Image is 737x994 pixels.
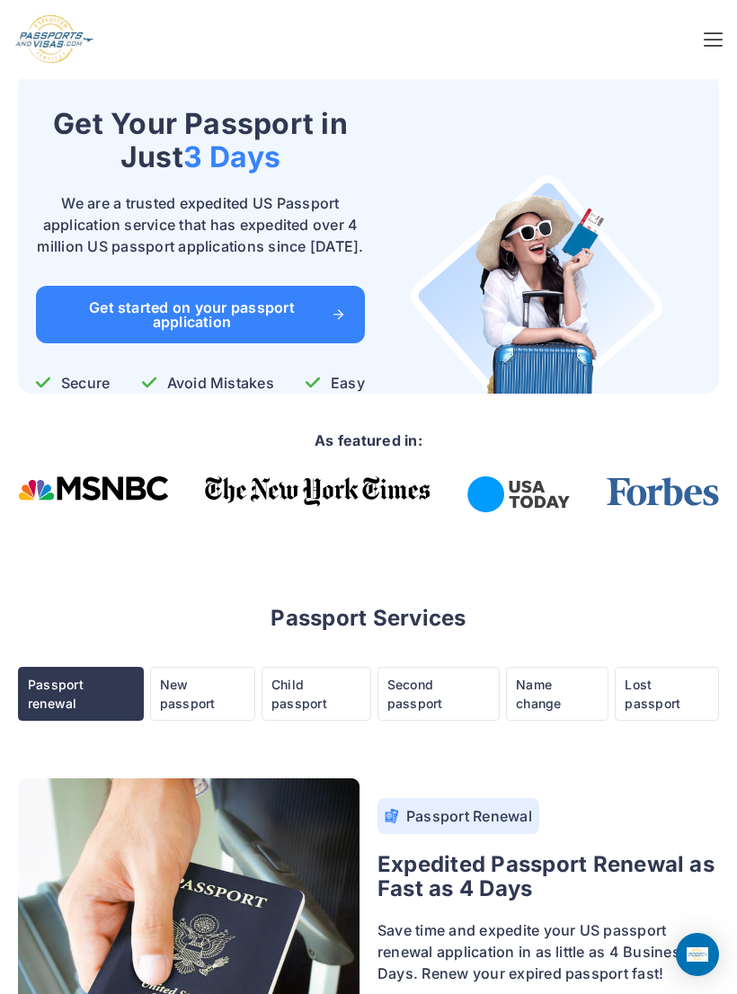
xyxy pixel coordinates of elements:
a: Name change [506,667,608,721]
a: New passport [150,667,255,721]
img: Msnbc [18,476,169,501]
img: Where can I get a Passport Near Me? [410,174,663,393]
a: Passport renewal [18,667,144,721]
p: Easy [306,372,365,394]
div: Open Intercom Messenger [676,933,719,976]
img: Forbes [606,476,719,507]
h2: Expedited Passport Renewal as Fast as 4 Days [377,852,719,901]
img: USA Today [467,476,570,513]
p: Avoid Mistakes [142,372,274,394]
img: The New York Times [205,476,431,507]
a: Lost passport [615,667,719,721]
span: 3 Days [183,139,280,174]
a: Child passport [262,667,371,721]
h3: As featured in: [315,430,422,451]
a: Second passport [377,667,501,721]
p: We are a trusted expedited US Passport application service that has expedited over 4 million US p... [36,192,365,257]
h2: Passport Services [18,606,719,631]
img: Logo [14,14,94,65]
a: Get started on your passport application [36,286,365,343]
span: Get started on your passport application [58,300,343,329]
p: Secure [36,372,110,394]
p: Save time and expedite your US passport renewal application in as little as 4 Business Days. Rene... [377,919,719,984]
h4: Passport Renewal [385,805,532,827]
h1: Get Your Passport in Just [36,108,365,174]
